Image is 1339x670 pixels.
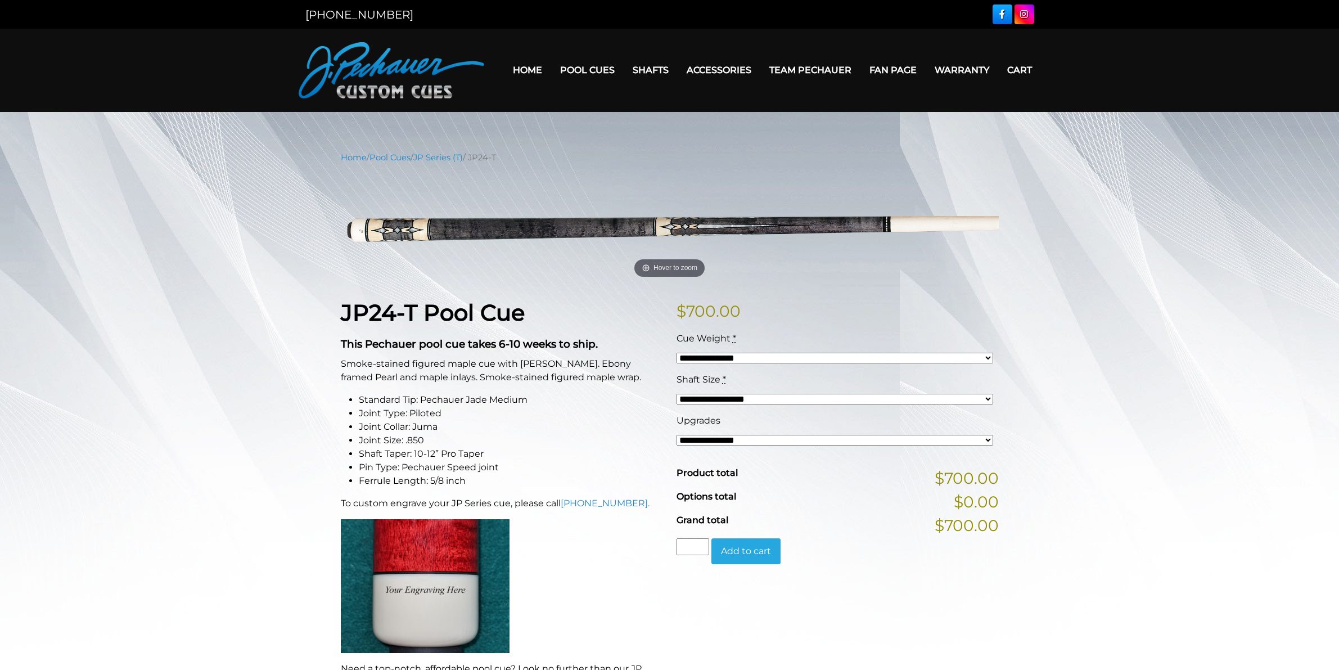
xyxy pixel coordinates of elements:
[341,172,999,282] img: jp24-T.png
[369,152,411,163] a: Pool Cues
[341,357,663,384] p: Smoke-stained figured maple cue with [PERSON_NAME]. Ebony framed Pearl and maple inlays. Smoke-st...
[359,447,663,461] li: Shaft Taper: 10-12” Pro Taper
[359,407,663,420] li: Joint Type: Piloted
[341,152,367,163] a: Home
[954,490,999,514] span: $0.00
[677,538,709,555] input: Product quantity
[624,56,678,84] a: Shafts
[677,515,728,525] span: Grand total
[305,8,413,21] a: [PHONE_NUMBER]
[677,302,686,321] span: $
[677,333,731,344] span: Cue Weight
[341,519,510,653] img: An image of a cue butt with the words "YOUR ENGRAVING HERE".
[723,374,726,385] abbr: required
[860,56,926,84] a: Fan Page
[359,434,663,447] li: Joint Size: .850
[551,56,624,84] a: Pool Cues
[998,56,1041,84] a: Cart
[677,491,736,502] span: Options total
[935,466,999,490] span: $700.00
[504,56,551,84] a: Home
[299,42,484,98] img: Pechauer Custom Cues
[359,420,663,434] li: Joint Collar: Juma
[677,415,720,426] span: Upgrades
[341,299,525,326] strong: JP24-T Pool Cue
[341,338,598,350] strong: This Pechauer pool cue takes 6-10 weeks to ship.
[678,56,760,84] a: Accessories
[677,374,720,385] span: Shaft Size
[359,393,663,407] li: Standard Tip: Pechauer Jade Medium
[935,514,999,537] span: $700.00
[341,151,999,164] nav: Breadcrumb
[760,56,860,84] a: Team Pechauer
[359,474,663,488] li: Ferrule Length: 5/8 inch
[341,172,999,282] a: Hover to zoom
[561,498,650,509] a: [PHONE_NUMBER].
[677,467,738,478] span: Product total
[677,302,741,321] bdi: 700.00
[341,497,663,510] p: To custom engrave your JP Series cue, please call
[733,333,736,344] abbr: required
[413,152,463,163] a: JP Series (T)
[711,538,781,564] button: Add to cart
[359,461,663,474] li: Pin Type: Pechauer Speed joint
[926,56,998,84] a: Warranty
